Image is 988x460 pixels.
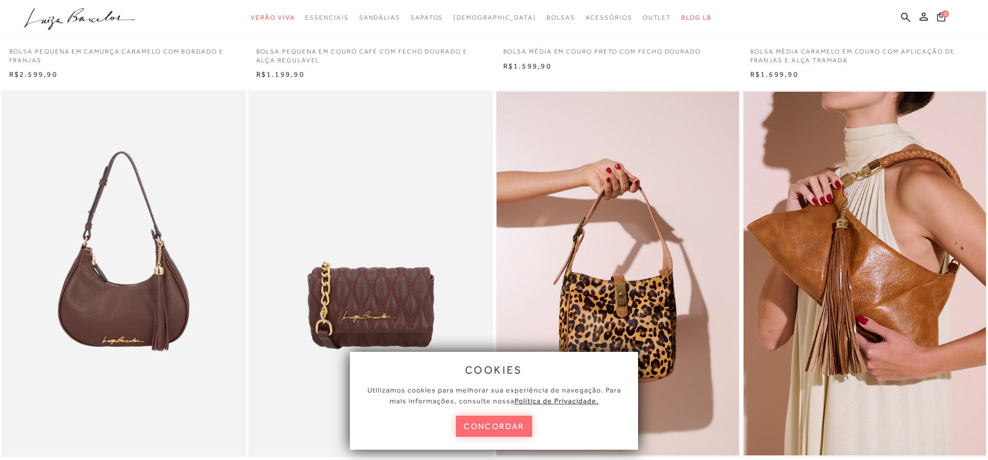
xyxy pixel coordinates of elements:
[743,41,987,65] a: BOLSA MÉDIA CARAMELO EM COURO COM APLICAÇÃO DE FRANJAS E ALÇA TRAMADA
[546,8,575,27] a: noSubCategoriesText
[3,92,245,456] img: BOLSA PEQUENA MEIA LUA EM COURO CAFÉ
[681,14,711,21] span: BLOG LB
[305,14,348,21] span: Essenciais
[465,364,523,376] span: cookies
[249,41,493,65] a: BOLSA PEQUENA EM COURO CAFÉ COM FECHO DOURADO E ALÇA REGULÁVEL
[367,386,621,405] span: Utilizamos cookies para melhorar sua experiência de navegação. Para mais informações, consulte nossa
[643,14,672,21] span: Outlet
[9,70,58,78] span: R$2.599,90
[359,8,400,27] a: noSubCategoriesText
[3,92,245,456] a: BOLSA PEQUENA MEIA LUA EM COURO CAFÉ BOLSA PEQUENA MEIA LUA EM COURO CAFÉ
[515,397,599,405] a: Política de Privacidade.
[497,92,739,456] img: BOLSA PEQUENA EM COURO ONÇA COM FECHO DOURADO E ALÇA REGULÁVEL
[305,8,348,27] a: noSubCategoriesText
[586,14,632,21] span: Acessórios
[2,41,246,65] a: BOLSA PEQUENA EM CAMURÇA CARAMELO COM BORDADO E FRANJAS
[250,92,492,456] img: BOLSA PEQUENA EM COURO CAFÉ COM CORRENTE DOURADA
[411,14,443,21] span: Sapatos
[453,14,536,21] span: [DEMOGRAPHIC_DATA]
[453,8,536,27] a: noSubCategoriesText
[744,92,986,456] img: BOLSA MÉDIA CARAMELO EM COURO COM APLICAÇÃO DE FRANJAS E ALÇA TRAMADA
[497,92,739,456] a: BOLSA PEQUENA EM COURO ONÇA COM FECHO DOURADO E ALÇA REGULÁVEL BOLSA PEQUENA EM COURO ONÇA COM FE...
[256,70,305,78] span: R$1.199,90
[503,62,552,70] span: R$1.599,90
[750,70,799,78] span: R$1.699,90
[942,10,949,18] span: 0
[643,8,672,27] a: noSubCategoriesText
[586,8,632,27] a: noSubCategoriesText
[934,11,948,25] button: 0
[359,14,400,21] span: Sandálias
[546,14,575,21] span: Bolsas
[681,8,711,27] a: BLOG LB
[251,8,295,27] a: noSubCategoriesText
[496,41,740,56] a: BOLSA MÉDIA EM COURO PRETO COM FECHO DOURADO
[251,14,295,21] span: Verão Viva
[411,8,443,27] a: noSubCategoriesText
[744,92,986,456] a: BOLSA MÉDIA CARAMELO EM COURO COM APLICAÇÃO DE FRANJAS E ALÇA TRAMADA BOLSA MÉDIA CARAMELO EM COU...
[250,92,492,456] a: BOLSA PEQUENA EM COURO CAFÉ COM CORRENTE DOURADA BOLSA PEQUENA EM COURO CAFÉ COM CORRENTE DOURADA
[456,416,532,437] button: concordar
